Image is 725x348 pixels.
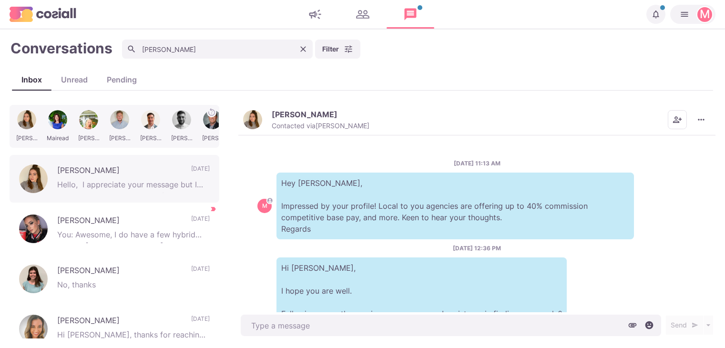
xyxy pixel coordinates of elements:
button: Select emoji [642,318,656,332]
p: [PERSON_NAME] [57,265,182,279]
button: Add add contacts [668,110,687,129]
img: Shannon FitzGibbons [19,265,48,293]
svg: avatar [267,198,273,203]
p: Hello, I appreciate your message but I am not interested in looking for a new role Many thanks [57,179,210,193]
h1: Conversations [10,40,112,57]
button: Clear [296,42,310,56]
button: Filter [315,40,360,59]
p: [PERSON_NAME] [57,215,182,229]
p: [DATE] [191,315,210,329]
img: Shannon C. [19,164,48,193]
div: Martin [262,203,267,209]
p: Contacted via [PERSON_NAME] [272,122,369,130]
button: Send [666,316,703,335]
button: Martin [670,5,715,24]
p: [PERSON_NAME] [57,315,182,329]
img: Shannon Jukes [19,215,48,243]
div: Martin [700,9,710,20]
button: More menu [692,110,711,129]
p: [DATE] [191,164,210,179]
p: No, thanks [57,279,210,293]
div: Inbox [12,74,51,85]
button: Attach files [625,318,640,332]
p: [DATE] 12:36 PM [453,244,501,253]
div: Pending [97,74,146,85]
p: Hey [PERSON_NAME], Impressed by your profile! Local to you agencies are offering up to 40% commis... [276,173,634,239]
p: Hi [PERSON_NAME], I hope you are well. Following up on the previous message, may I assist you in ... [276,257,567,347]
input: Search conversations [122,40,313,59]
p: You: Awesome, I do have a few hybrid ones in [GEOGRAPHIC_DATA]! Is what you are doing now 360 rec... [57,229,210,243]
p: [DATE] 11:13 AM [454,159,500,168]
img: Shannon C. [243,110,262,129]
p: [DATE] [191,215,210,229]
button: Notifications [646,5,665,24]
button: Shannon C.[PERSON_NAME]Contacted via[PERSON_NAME] [243,110,369,130]
img: logo [10,7,76,21]
img: Shannon Dawson [19,315,48,343]
p: [PERSON_NAME] [57,164,182,179]
div: Unread [51,74,97,85]
p: [PERSON_NAME] [272,110,337,119]
p: Hi [PERSON_NAME], thanks for reaching out. I’m not really looking at the moment but happy to have... [57,329,210,343]
p: [DATE] [191,265,210,279]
